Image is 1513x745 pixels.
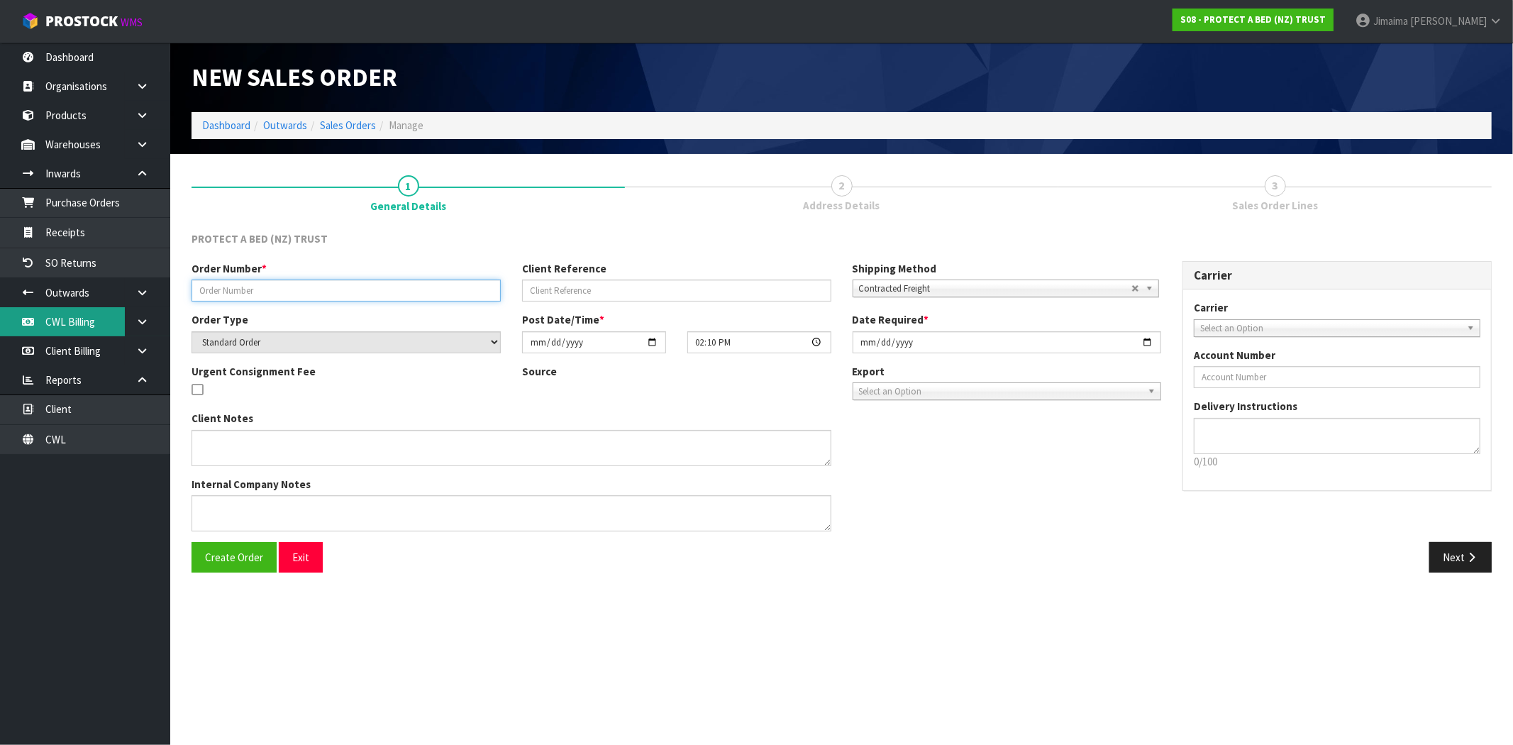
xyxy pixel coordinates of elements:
[522,280,831,302] input: Client Reference
[1173,9,1334,31] a: S08 - PROTECT A BED (NZ) TRUST
[1232,198,1318,213] span: Sales Order Lines
[1194,366,1480,388] input: Account Number
[1194,399,1297,414] label: Delivery Instructions
[192,280,501,302] input: Order Number
[1180,13,1326,26] strong: S08 - PROTECT A BED (NZ) TRUST
[202,118,250,132] a: Dashboard
[192,62,397,92] span: New Sales Order
[831,175,853,197] span: 2
[279,542,323,573] button: Exit
[1194,348,1275,363] label: Account Number
[398,175,419,197] span: 1
[1429,542,1492,573] button: Next
[192,477,311,492] label: Internal Company Notes
[1194,454,1480,469] p: 0/100
[192,312,248,327] label: Order Type
[192,221,1492,583] span: General Details
[45,12,118,31] span: ProStock
[859,280,1131,297] span: Contracted Freight
[853,312,929,327] label: Date Required
[1373,14,1408,28] span: Jimaima
[205,551,263,564] span: Create Order
[21,12,39,30] img: cube-alt.png
[320,118,376,132] a: Sales Orders
[192,261,267,276] label: Order Number
[192,232,328,245] span: PROTECT A BED (NZ) TRUST
[1194,300,1228,315] label: Carrier
[1194,269,1480,282] h3: Carrier
[1200,320,1461,337] span: Select an Option
[1410,14,1487,28] span: [PERSON_NAME]
[522,261,606,276] label: Client Reference
[1265,175,1286,197] span: 3
[853,261,937,276] label: Shipping Method
[192,364,316,379] label: Urgent Consignment Fee
[263,118,307,132] a: Outwards
[859,383,1143,400] span: Select an Option
[192,542,277,573] button: Create Order
[853,364,885,379] label: Export
[522,364,557,379] label: Source
[370,199,446,214] span: General Details
[804,198,880,213] span: Address Details
[192,411,253,426] label: Client Notes
[522,312,604,327] label: Post Date/Time
[121,16,143,29] small: WMS
[389,118,423,132] span: Manage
